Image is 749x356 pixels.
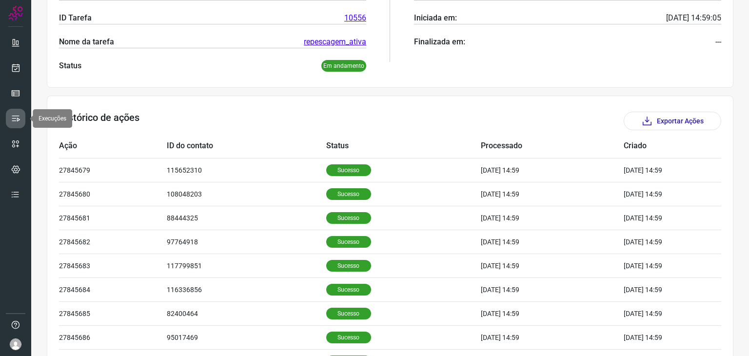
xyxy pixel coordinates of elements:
[59,12,92,24] p: ID Tarefa
[624,158,692,182] td: [DATE] 14:59
[326,308,371,319] p: Sucesso
[624,254,692,277] td: [DATE] 14:59
[481,134,624,158] td: Processado
[414,12,457,24] p: Iniciada em:
[59,112,139,130] h3: Histórico de ações
[624,277,692,301] td: [DATE] 14:59
[326,260,371,272] p: Sucesso
[39,115,66,122] span: Execuções
[624,301,692,325] td: [DATE] 14:59
[326,284,371,296] p: Sucesso
[326,164,371,176] p: Sucesso
[10,338,21,350] img: avatar-user-boy.jpg
[59,230,167,254] td: 27845682
[59,182,167,206] td: 27845680
[321,60,366,72] p: Em andamento
[481,230,624,254] td: [DATE] 14:59
[59,254,167,277] td: 27845683
[481,206,624,230] td: [DATE] 14:59
[167,158,326,182] td: 115652310
[481,182,624,206] td: [DATE] 14:59
[624,206,692,230] td: [DATE] 14:59
[326,134,481,158] td: Status
[304,36,366,48] a: repescagem_ativa
[167,206,326,230] td: 88444325
[666,12,721,24] p: [DATE] 14:59:05
[326,332,371,343] p: Sucesso
[344,12,366,24] a: 10556
[481,325,624,349] td: [DATE] 14:59
[59,36,114,48] p: Nome da tarefa
[414,36,465,48] p: Finalizada em:
[624,325,692,349] td: [DATE] 14:59
[326,236,371,248] p: Sucesso
[481,254,624,277] td: [DATE] 14:59
[167,325,326,349] td: 95017469
[59,277,167,301] td: 27845684
[167,277,326,301] td: 116336856
[624,134,692,158] td: Criado
[59,60,81,72] p: Status
[167,301,326,325] td: 82400464
[167,230,326,254] td: 97764918
[326,212,371,224] p: Sucesso
[481,301,624,325] td: [DATE] 14:59
[624,182,692,206] td: [DATE] 14:59
[481,158,624,182] td: [DATE] 14:59
[167,182,326,206] td: 108048203
[59,158,167,182] td: 27845679
[167,254,326,277] td: 117799851
[59,325,167,349] td: 27845686
[624,112,721,130] button: Exportar Ações
[59,206,167,230] td: 27845681
[59,301,167,325] td: 27845685
[481,277,624,301] td: [DATE] 14:59
[715,36,721,48] p: ---
[8,6,23,20] img: Logo
[624,230,692,254] td: [DATE] 14:59
[59,134,167,158] td: Ação
[326,188,371,200] p: Sucesso
[167,134,326,158] td: ID do contato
